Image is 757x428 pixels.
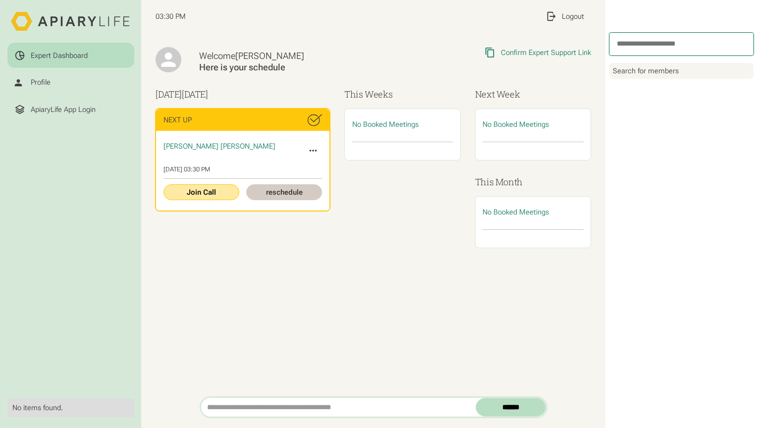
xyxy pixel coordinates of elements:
div: [DATE] 03:30 PM [163,165,322,173]
span: No Booked Meetings [483,208,549,216]
div: Next Up [163,115,192,124]
h3: This Weeks [344,88,460,101]
span: [PERSON_NAME] [235,51,304,61]
a: ApiaryLife App Login [7,97,134,122]
a: Expert Dashboard [7,43,134,68]
div: Welcome [199,51,393,62]
div: ApiaryLife App Login [31,105,96,114]
div: Search for members [609,63,754,79]
span: No Booked Meetings [483,120,549,129]
div: Logout [562,12,584,21]
a: reschedule [246,184,322,200]
span: [DATE] [182,88,208,100]
div: Expert Dashboard [31,51,88,60]
a: Profile [7,70,134,95]
h3: Next Week [475,88,591,101]
div: Here is your schedule [199,62,393,73]
div: Profile [31,78,51,87]
div: Confirm Expert Support Link [501,48,591,57]
a: Logout [538,3,591,29]
span: [PERSON_NAME] [PERSON_NAME] [163,142,275,151]
div: No items found. [12,403,129,412]
span: 03:30 PM [156,12,186,21]
h3: This Month [475,175,591,189]
span: No Booked Meetings [352,120,419,129]
a: Join Call [163,184,239,200]
h3: [DATE] [156,88,330,101]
